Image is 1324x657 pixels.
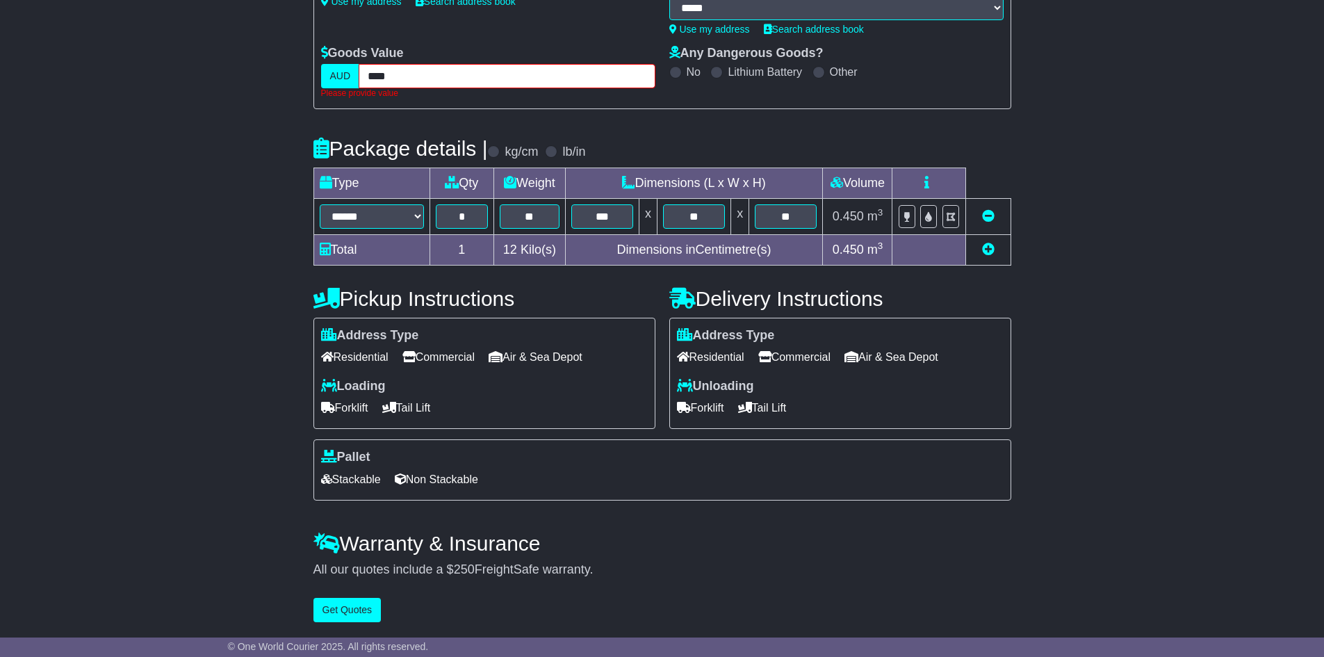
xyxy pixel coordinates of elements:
a: Search address book [764,24,864,35]
span: Non Stackable [395,469,478,490]
td: Weight [494,168,566,198]
label: Any Dangerous Goods? [669,46,824,61]
td: 1 [430,234,494,265]
label: Loading [321,379,386,394]
a: Add new item [982,243,995,257]
label: Pallet [321,450,370,465]
label: Address Type [677,328,775,343]
span: 12 [503,243,517,257]
h4: Package details | [313,137,488,160]
label: Lithium Battery [728,65,802,79]
span: Tail Lift [738,397,787,419]
span: 0.450 [833,209,864,223]
label: Other [830,65,858,79]
span: Stackable [321,469,381,490]
h4: Delivery Instructions [669,287,1011,310]
span: Residential [321,346,389,368]
span: m [867,243,883,257]
div: Please provide value [321,88,655,98]
span: © One World Courier 2025. All rights reserved. [228,641,429,652]
td: Type [313,168,430,198]
span: 0.450 [833,243,864,257]
td: Volume [823,168,892,198]
td: x [731,198,749,234]
td: Dimensions in Centimetre(s) [565,234,823,265]
td: Dimensions (L x W x H) [565,168,823,198]
label: Unloading [677,379,754,394]
label: No [687,65,701,79]
label: Address Type [321,328,419,343]
span: Forklift [677,397,724,419]
sup: 3 [878,207,883,218]
span: Air & Sea Depot [844,346,938,368]
label: lb/in [562,145,585,160]
h4: Warranty & Insurance [313,532,1011,555]
td: x [639,198,657,234]
span: Tail Lift [382,397,431,419]
a: Use my address [669,24,750,35]
label: kg/cm [505,145,538,160]
td: Total [313,234,430,265]
sup: 3 [878,241,883,251]
a: Remove this item [982,209,995,223]
h4: Pickup Instructions [313,287,655,310]
div: All our quotes include a $ FreightSafe warranty. [313,562,1011,578]
label: Goods Value [321,46,404,61]
td: Qty [430,168,494,198]
span: m [867,209,883,223]
label: AUD [321,64,360,88]
span: 250 [454,562,475,576]
span: Forklift [321,397,368,419]
span: Residential [677,346,744,368]
button: Get Quotes [313,598,382,622]
span: Commercial [402,346,475,368]
span: Air & Sea Depot [489,346,582,368]
span: Commercial [758,346,831,368]
td: Kilo(s) [494,234,566,265]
